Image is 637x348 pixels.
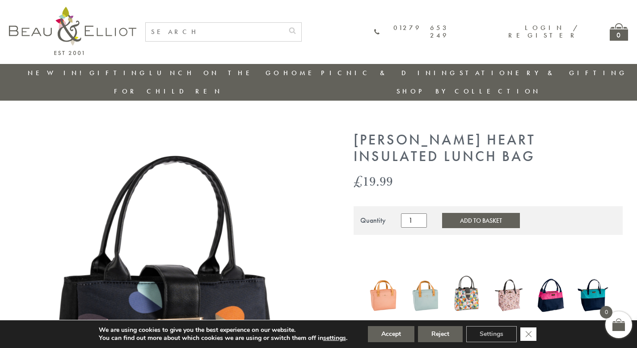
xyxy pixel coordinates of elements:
[89,68,148,77] a: Gifting
[534,274,567,317] img: Colour Block Insulated Lunch Bag
[576,274,609,317] img: Colour Block Luxury Insulated Lunch Bag
[368,326,414,342] button: Accept
[508,23,578,40] a: Login / Register
[576,274,609,318] a: Colour Block Luxury Insulated Lunch Bag
[146,23,283,41] input: SEARCH
[367,273,400,317] img: Lexington lunch bag blush
[149,68,282,77] a: Lunch On The Go
[352,240,488,262] iframe: Secure express checkout frame
[409,273,442,317] img: Lexington lunch bag eau de nil
[466,326,517,342] button: Settings
[28,68,88,77] a: New in!
[9,7,136,55] img: logo
[321,68,458,77] a: Picnic & Dining
[442,213,520,228] button: Add to Basket
[460,68,627,77] a: Stationery & Gifting
[489,240,624,244] iframe: Secure express checkout frame
[360,216,386,225] div: Quantity
[354,172,363,190] span: £
[99,334,347,342] p: You can find out more about which cookies we are using or switch them off in .
[354,172,393,190] bdi: 19.99
[374,24,449,40] a: 01279 653 249
[397,87,541,96] a: Shop by collection
[493,274,526,318] a: Boho Luxury Insulated Lunch Bag
[99,326,347,334] p: We are using cookies to give you the best experience on our website.
[114,87,223,96] a: For Children
[451,274,484,318] a: Carnaby Bloom Insulated Lunch Handbag
[610,23,628,41] a: 0
[354,132,623,165] h1: [PERSON_NAME] Heart Insulated Lunch Bag
[520,327,536,341] button: Close GDPR Cookie Banner
[401,213,427,228] input: Product quantity
[367,273,400,319] a: Lexington lunch bag blush
[418,326,463,342] button: Reject
[409,273,442,319] a: Lexington lunch bag eau de nil
[493,274,526,317] img: Boho Luxury Insulated Lunch Bag
[451,274,484,317] img: Carnaby Bloom Insulated Lunch Handbag
[323,334,346,342] button: settings
[600,306,612,318] span: 0
[534,274,567,318] a: Colour Block Insulated Lunch Bag
[283,68,319,77] a: Home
